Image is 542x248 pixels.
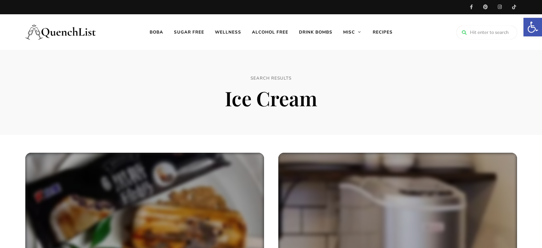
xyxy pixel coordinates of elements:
[247,14,294,50] a: Alcohol free
[210,14,247,50] a: Wellness
[25,18,97,46] img: Quench List
[139,75,403,82] span: Search Results
[169,14,210,50] a: Sugar free
[367,14,398,50] a: Recipes
[456,26,517,39] input: Hit enter to search
[338,14,367,50] a: Misc
[144,14,169,50] a: Boba
[294,14,338,50] a: Drink Bombs
[139,86,403,110] h1: ice cream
